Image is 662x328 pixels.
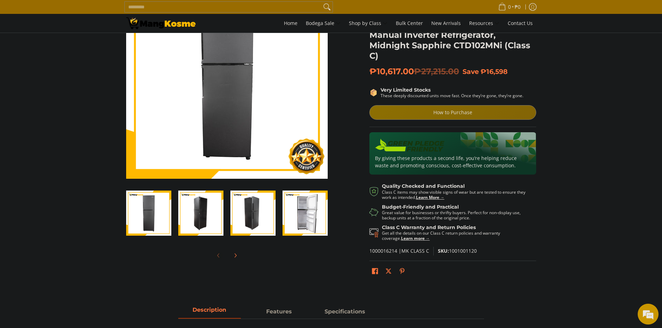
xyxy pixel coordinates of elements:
[396,20,423,26] span: Bulk Center
[392,14,426,33] a: Bulk Center
[178,305,241,318] span: Description
[375,138,444,154] img: Badge sustainability green pledge friendly
[40,87,96,158] span: We're online!
[382,204,459,210] strong: Budget-Friendly and Practical
[178,305,241,319] a: Description
[496,3,523,11] span: •
[382,224,476,230] strong: Class C Warranty and Return Policies
[36,39,117,48] div: Chat with us now
[382,190,529,200] p: Class C items may show visible signs of wear but are tested to ensure they work as intended.
[3,190,132,214] textarea: Type your message and hit 'Enter'
[466,14,503,33] a: Resources
[397,266,407,278] a: Pin on Pinterest
[345,14,391,33] a: Shop by Class
[504,14,536,33] a: Contact Us
[401,235,430,241] a: Learn more →
[266,308,292,315] strong: Features
[302,14,344,33] a: Bodega Sale
[514,5,522,9] span: ₱0
[375,154,531,169] p: By giving these products a second life, you’re helping reduce waste and promoting conscious, cost...
[463,67,479,76] span: Save
[369,19,536,61] h1: Condura 10.1 Cu.Ft. Direct Cool TD Manual Inverter Refrigerator, Midnight Sapphire CTD102MNi (Cla...
[381,87,431,93] strong: Very Limited Stocks
[283,191,328,236] img: Condura 10.1 Cu.Ft. Direct Cool TD Manual Inverter Refrigerator, Midnight Sapphire CTD102MNi (Cla...
[314,305,376,319] a: Description 2
[469,19,499,28] span: Resources
[438,247,477,254] span: 1001001120
[114,3,131,20] div: Minimize live chat window
[431,20,461,26] span: New Arrivals
[306,19,341,28] span: Bodega Sale
[416,194,444,200] a: Learn More →
[228,248,243,263] button: Next
[178,191,223,236] img: Condura 10.1 Cu.Ft. Direct Cool TD Manual Inverter Refrigerator, Midnight Sapphire CTD102MNi (Cla...
[382,230,529,241] p: Get all the details on our Class C return policies and warranty coverage.
[369,105,536,120] a: How to Purchase
[508,20,533,26] span: Contact Us
[325,308,365,315] strong: Specifications
[248,305,310,319] a: Description 1
[126,191,171,236] img: Condura 10.1 Cu.Ft. Direct Cool TD Manual Inverter Refrigerator, Midnight Sapphire CTD102MNi (Cla...
[203,14,536,33] nav: Main Menu
[507,5,512,9] span: 0
[384,266,393,278] a: Post on X
[321,2,333,12] button: Search
[370,266,380,278] a: Share on Facebook
[230,191,276,236] img: Condura 10.1 Cu.Ft. Direct Cool TD Manual Inverter Refrigerator, Midnight Sapphire CTD102MNi (Cla...
[428,14,464,33] a: New Arrivals
[438,247,449,254] span: SKU:
[381,93,523,98] p: These deeply discounted units move fast. Once they’re gone, they’re gone.
[481,67,508,76] span: ₱16,598
[126,17,196,29] img: Condura 10.2 Cu.Ft. Direct Cool 2-Door Manual Inverter Ref l Mang Kosme
[349,19,387,28] span: Shop by Class
[369,247,429,254] span: 1000016214 |MK CLASS C
[414,66,459,77] del: ₱27,215.00
[280,14,301,33] a: Home
[382,183,465,189] strong: Quality Checked and Functional
[369,66,459,77] span: ₱10,617.00
[382,210,529,220] p: Great value for businesses or thrifty buyers. Perfect for non-display use, backup units at a frac...
[284,20,297,26] span: Home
